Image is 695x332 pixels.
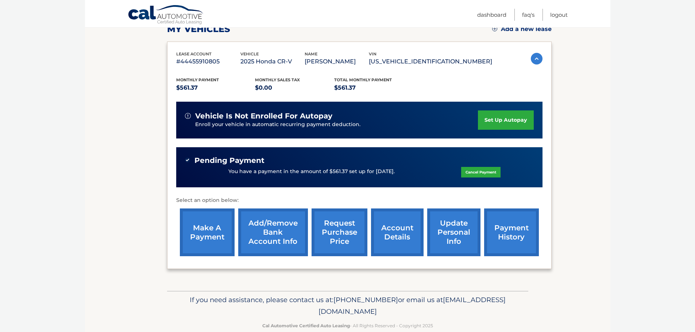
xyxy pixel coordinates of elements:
img: check-green.svg [185,157,190,163]
span: Total Monthly Payment [334,77,392,82]
p: [PERSON_NAME] [305,56,369,67]
a: update personal info [427,208,480,256]
span: vehicle [240,51,259,56]
p: 2025 Honda CR-V [240,56,305,67]
span: [PHONE_NUMBER] [333,296,398,304]
span: Monthly sales Tax [255,77,300,82]
img: alert-white.svg [185,113,191,119]
a: Add a new lease [492,26,552,33]
p: #44455910805 [176,56,240,67]
a: make a payment [180,208,235,256]
img: accordion-active.svg [531,53,543,65]
p: $561.37 [176,83,255,93]
p: $0.00 [255,83,334,93]
span: [EMAIL_ADDRESS][DOMAIN_NAME] [318,296,506,316]
a: Add/Remove bank account info [238,208,308,256]
a: set up autopay [478,110,533,130]
p: [US_VEHICLE_IDENTIFICATION_NUMBER] [369,56,492,67]
h2: my vehicles [167,24,230,35]
p: - All Rights Reserved - Copyright 2025 [172,322,524,329]
span: vin [369,51,377,56]
a: Cancel Payment [461,167,501,177]
a: request purchase price [312,208,367,256]
a: payment history [484,208,539,256]
a: FAQ's [522,9,534,21]
strong: Cal Automotive Certified Auto Leasing [262,323,350,328]
span: name [305,51,317,56]
a: Cal Automotive [128,5,204,26]
a: account details [371,208,424,256]
p: If you need assistance, please contact us at: or email us at [172,294,524,317]
p: You have a payment in the amount of $561.37 set up for [DATE]. [228,168,395,176]
p: Select an option below: [176,196,543,205]
span: vehicle is not enrolled for autopay [195,112,332,121]
p: $561.37 [334,83,413,93]
a: Dashboard [477,9,506,21]
span: Pending Payment [194,156,265,165]
img: add.svg [492,26,497,31]
a: Logout [550,9,568,21]
span: lease account [176,51,212,56]
span: Monthly Payment [176,77,219,82]
p: Enroll your vehicle in automatic recurring payment deduction. [195,121,478,129]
